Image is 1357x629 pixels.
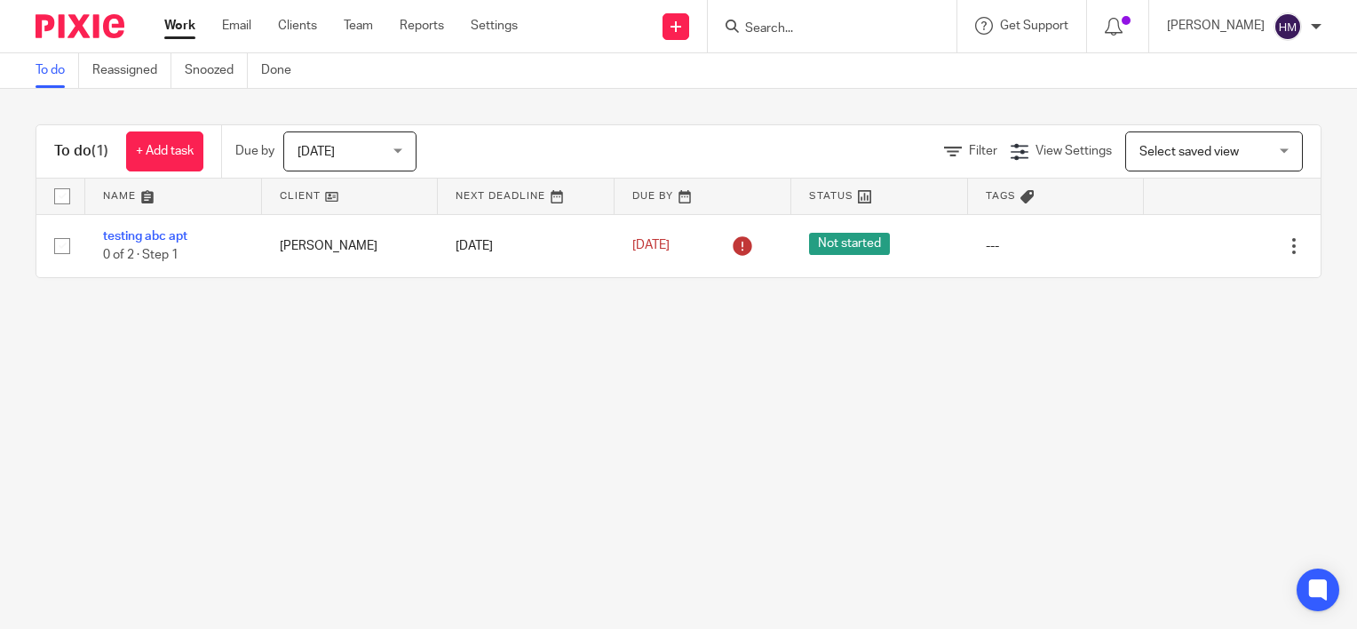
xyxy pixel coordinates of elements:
[235,142,274,160] p: Due by
[92,53,171,88] a: Reassigned
[91,144,108,158] span: (1)
[185,53,248,88] a: Snoozed
[1036,145,1112,157] span: View Settings
[261,53,305,88] a: Done
[278,17,317,35] a: Clients
[36,14,124,38] img: Pixie
[809,233,890,255] span: Not started
[400,17,444,35] a: Reports
[1000,20,1068,32] span: Get Support
[54,142,108,161] h1: To do
[222,17,251,35] a: Email
[262,214,439,277] td: [PERSON_NAME]
[1274,12,1302,41] img: svg%3E
[986,191,1016,201] span: Tags
[126,131,203,171] a: + Add task
[36,53,79,88] a: To do
[632,240,670,252] span: [DATE]
[471,17,518,35] a: Settings
[1167,17,1265,35] p: [PERSON_NAME]
[969,145,997,157] span: Filter
[344,17,373,35] a: Team
[103,249,179,261] span: 0 of 2 · Step 1
[986,237,1127,255] div: ---
[743,21,903,37] input: Search
[164,17,195,35] a: Work
[1139,146,1239,158] span: Select saved view
[298,146,335,158] span: [DATE]
[103,230,187,243] a: testing abc apt
[438,214,615,277] td: [DATE]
